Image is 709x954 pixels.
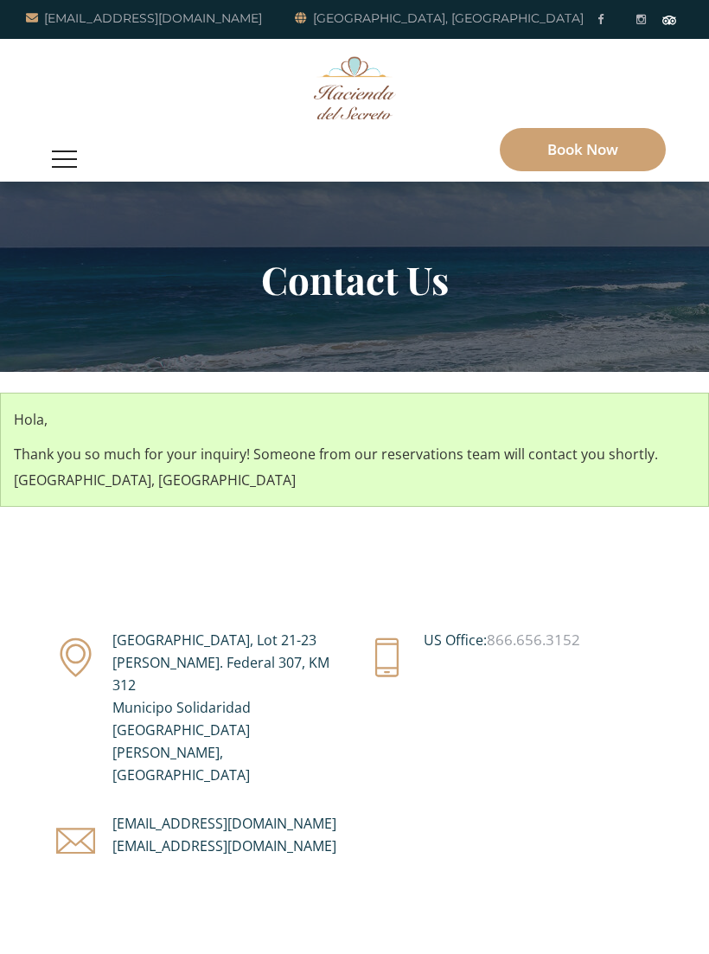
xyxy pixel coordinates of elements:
a: 866.656.3152 [487,630,580,650]
img: Tripadvisor_logomark.svg [662,16,676,24]
h2: Contact Us [56,257,653,302]
div: [GEOGRAPHIC_DATA], Lot 21-23 [PERSON_NAME]. Federal 307, KM 312 Municipo Solidaridad [GEOGRAPHIC_... [112,629,342,786]
div: [EMAIL_ADDRESS][DOMAIN_NAME] [EMAIL_ADDRESS][DOMAIN_NAME] [112,812,342,857]
a: [EMAIL_ADDRESS][DOMAIN_NAME] [26,8,262,29]
a: Book Now [500,128,666,171]
p: Hola, [14,407,695,432]
a: [GEOGRAPHIC_DATA], [GEOGRAPHIC_DATA] [295,8,584,29]
div: US Office: [424,629,653,651]
p: Thank you so much for your inquiry! Someone from our reservations team will contact you shortly. ... [14,441,695,493]
img: Awesome Logo [314,56,396,119]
